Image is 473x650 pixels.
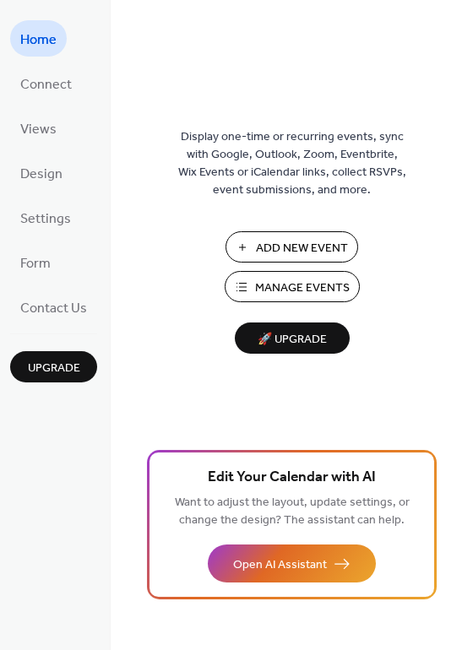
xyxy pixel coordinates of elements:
[208,544,376,582] button: Open AI Assistant
[225,271,360,302] button: Manage Events
[20,72,72,98] span: Connect
[20,295,87,322] span: Contact Us
[20,161,63,187] span: Design
[10,244,61,280] a: Form
[255,279,350,297] span: Manage Events
[245,328,340,351] span: 🚀 Upgrade
[256,240,348,257] span: Add New Event
[20,116,57,143] span: Views
[28,360,80,377] span: Upgrade
[10,110,67,146] a: Views
[235,322,350,354] button: 🚀 Upgrade
[208,466,376,490] span: Edit Your Calendar with AI
[20,206,71,232] span: Settings
[175,491,410,532] span: Want to adjust the layout, update settings, or change the design? The assistant can help.
[178,128,406,199] span: Display one-time or recurring events, sync with Google, Outlook, Zoom, Eventbrite, Wix Events or ...
[20,27,57,53] span: Home
[10,154,73,191] a: Design
[10,20,67,57] a: Home
[10,351,97,382] button: Upgrade
[226,231,358,263] button: Add New Event
[10,289,97,325] a: Contact Us
[10,65,82,101] a: Connect
[233,556,327,574] span: Open AI Assistant
[10,199,81,236] a: Settings
[20,251,51,277] span: Form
